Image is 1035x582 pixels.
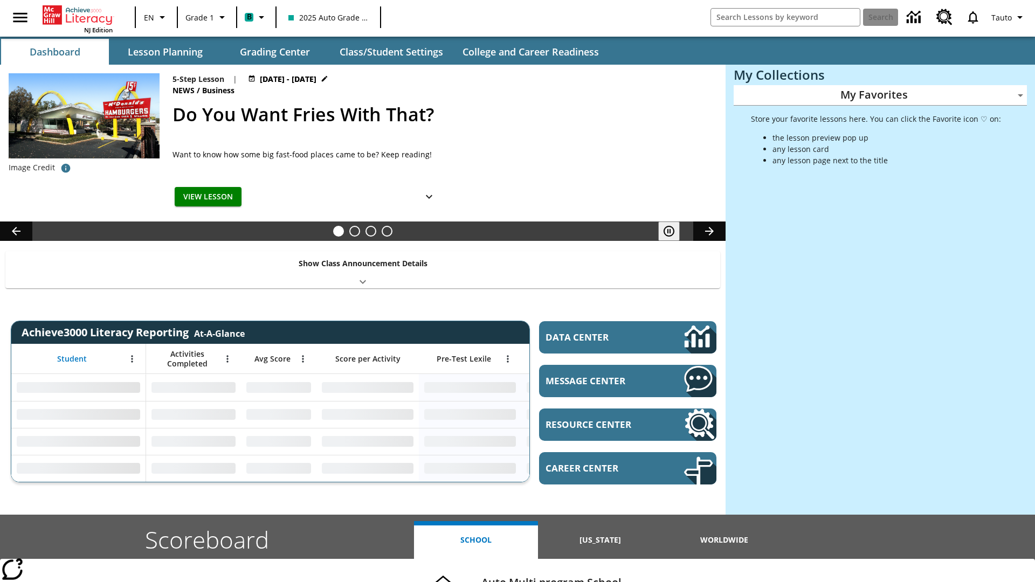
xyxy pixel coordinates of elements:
[772,155,1001,166] li: any lesson page next to the title
[539,452,716,484] a: Career Center
[711,9,860,26] input: search field
[454,39,608,65] button: College and Career Readiness
[9,162,55,173] p: Image Credit
[172,101,713,128] h2: Do You Want Fries With That?
[734,67,1027,82] h3: My Collections
[194,325,245,339] div: At-A-Glance
[111,39,219,65] button: Lesson Planning
[146,455,241,482] div: No Data,
[539,365,716,397] a: Message Center
[658,221,691,241] div: Pause
[693,221,726,241] button: Lesson carousel, Next
[538,521,662,559] button: [US_STATE]
[295,351,311,367] button: Open Menu
[241,374,316,401] div: No Data,
[260,73,316,85] span: [DATE] - [DATE]
[521,455,624,482] div: No Data,
[233,73,237,85] span: |
[991,12,1012,23] span: Tauto
[43,4,113,26] a: Home
[539,321,716,354] a: Data Center
[146,374,241,401] div: No Data,
[139,8,174,27] button: Language: EN, Select a language
[900,3,930,32] a: Data Center
[1,39,109,65] button: Dashboard
[734,85,1027,106] div: My Favorites
[181,8,233,27] button: Grade: Grade 1, Select a grade
[240,8,272,27] button: Boost Class color is teal. Change class color
[144,12,154,23] span: EN
[57,354,87,364] span: Student
[658,221,680,241] button: Pause
[414,521,538,559] button: School
[959,3,987,31] a: Notifications
[382,226,392,237] button: Slide 4 Career Lesson
[185,12,214,23] span: Grade 1
[546,462,652,474] span: Career Center
[365,226,376,237] button: Slide 3 Pre-release lesson
[9,73,160,158] img: One of the first McDonald's stores, with the iconic red sign and golden arches.
[84,26,113,34] span: NJ Edition
[299,258,427,269] p: Show Class Announcement Details
[335,354,401,364] span: Score per Activity
[124,351,140,367] button: Open Menu
[175,187,241,207] button: View Lesson
[4,2,36,33] button: Open side menu
[202,85,237,96] span: Business
[146,428,241,455] div: No Data,
[418,187,440,207] button: Show Details
[247,10,252,24] span: B
[172,85,197,96] span: News
[521,401,624,428] div: No Data,
[331,39,452,65] button: Class/Student Settings
[241,455,316,482] div: No Data,
[521,428,624,455] div: No Data,
[246,73,330,85] button: Jul 14 - Jul 20 Choose Dates
[146,401,241,428] div: No Data,
[43,3,113,34] div: Home
[5,251,720,288] div: Show Class Announcement Details
[663,521,786,559] button: Worldwide
[546,331,647,343] span: Data Center
[197,85,200,95] span: /
[349,226,360,237] button: Slide 2 Cars of the Future?
[987,8,1031,27] button: Profile/Settings
[241,401,316,428] div: No Data,
[219,351,236,367] button: Open Menu
[437,354,491,364] span: Pre-Test Lexile
[221,39,329,65] button: Grading Center
[930,3,959,32] a: Resource Center, Will open in new tab
[500,351,516,367] button: Open Menu
[254,354,291,364] span: Avg Score
[22,325,245,339] span: Achieve3000 Literacy Reporting
[172,73,224,85] p: 5-Step Lesson
[241,428,316,455] div: No Data,
[751,113,1001,124] p: Store your favorite lessons here. You can click the Favorite icon ♡ on:
[55,158,77,178] button: Image credit: McClatchy-Tribune/Tribune Content Agency LLC/Alamy Stock Photo
[333,226,344,237] button: Slide 1 Do You Want Fries With That?
[539,408,716,441] a: Resource Center, Will open in new tab
[546,418,652,431] span: Resource Center
[288,12,368,23] span: 2025 Auto Grade 1 A
[151,349,223,369] span: Activities Completed
[772,143,1001,155] li: any lesson card
[546,375,652,387] span: Message Center
[521,374,624,401] div: No Data,
[172,149,442,160] div: Want to know how some big fast-food places came to be? Keep reading!
[772,132,1001,143] li: the lesson preview pop up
